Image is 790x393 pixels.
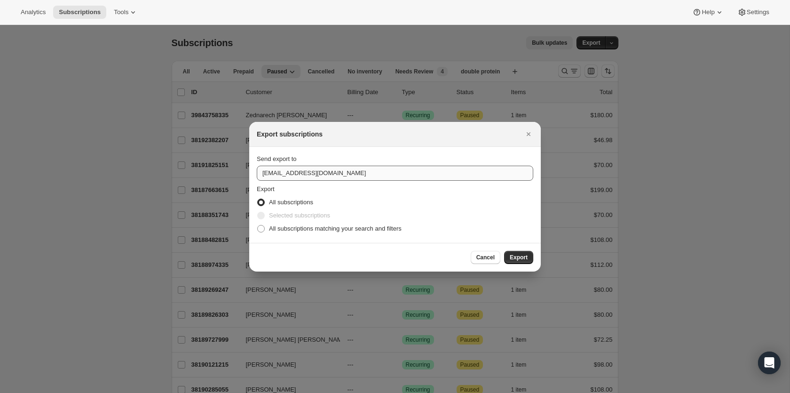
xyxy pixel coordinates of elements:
button: Settings [732,6,775,19]
button: Export [504,251,533,264]
button: Help [687,6,729,19]
button: Analytics [15,6,51,19]
span: All subscriptions [269,199,313,206]
span: Subscriptions [59,8,101,16]
span: Send export to [257,155,297,162]
span: Cancel [476,254,495,261]
button: Subscriptions [53,6,106,19]
button: Tools [108,6,143,19]
div: Open Intercom Messenger [758,352,781,374]
button: Cancel [471,251,500,264]
button: Close [522,128,535,141]
span: Help [702,8,714,16]
span: Tools [114,8,128,16]
span: Analytics [21,8,46,16]
h2: Export subscriptions [257,129,323,139]
span: Export [257,185,275,192]
span: Selected subscriptions [269,212,330,219]
span: Export [510,254,528,261]
span: Settings [747,8,769,16]
span: All subscriptions matching your search and filters [269,225,402,232]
